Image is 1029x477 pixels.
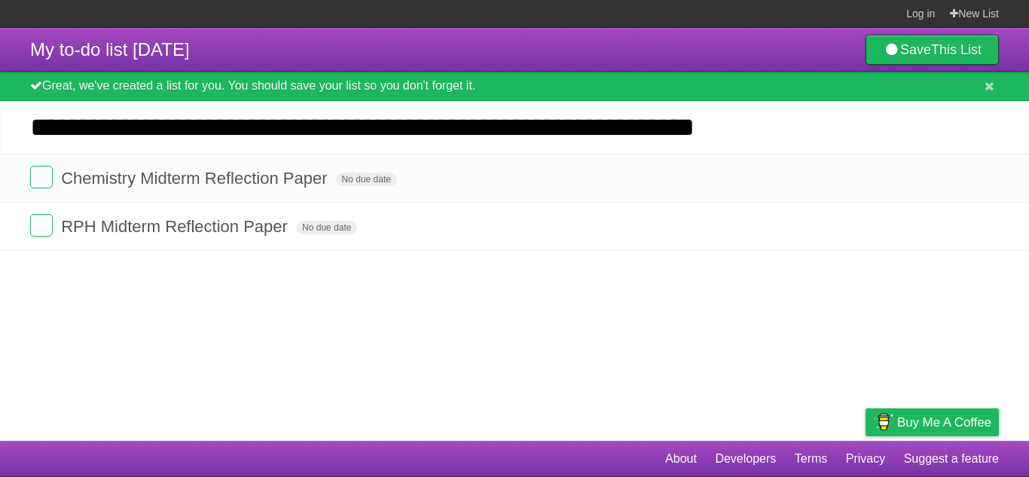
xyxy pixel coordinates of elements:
b: This List [931,42,982,57]
span: My to-do list [DATE] [30,39,190,60]
span: Chemistry Midterm Reflection Paper [61,169,331,188]
span: No due date [336,173,397,186]
a: Privacy [846,445,885,473]
a: About [665,445,697,473]
span: Buy me a coffee [897,409,991,436]
label: Done [30,214,53,237]
img: Buy me a coffee [873,409,893,435]
a: Developers [715,445,776,473]
a: Suggest a feature [904,445,999,473]
span: No due date [296,221,357,234]
span: RPH Midterm Reflection Paper [61,217,292,236]
a: Terms [795,445,828,473]
a: Buy me a coffee [866,408,999,436]
a: SaveThis List [866,35,999,65]
label: Done [30,166,53,188]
